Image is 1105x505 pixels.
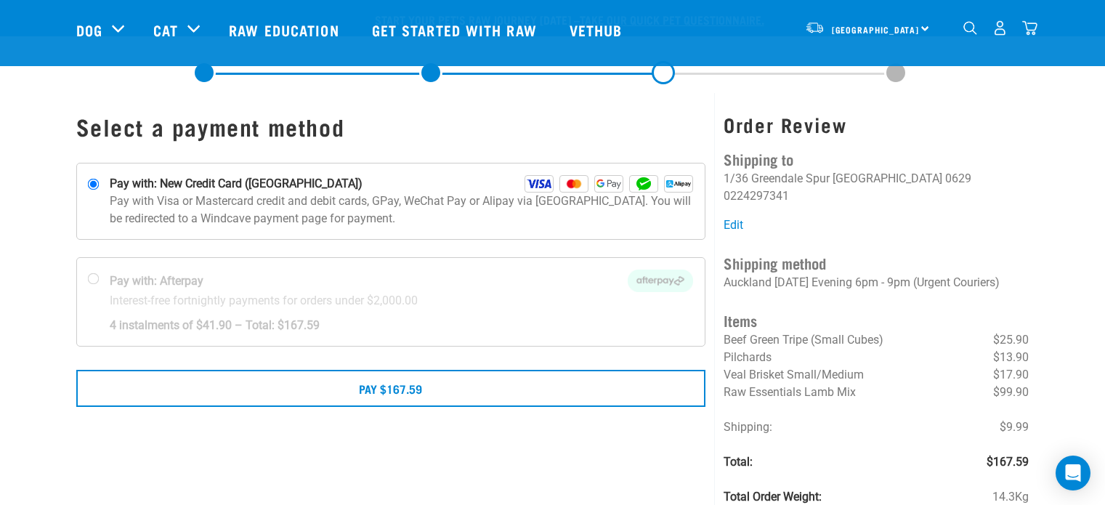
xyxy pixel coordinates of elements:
[724,218,743,232] a: Edit
[832,27,920,32] span: [GEOGRAPHIC_DATA]
[629,175,658,193] img: WeChat
[357,1,555,59] a: Get started with Raw
[1000,419,1029,436] span: $9.99
[87,179,99,190] input: Pay with: New Credit Card ([GEOGRAPHIC_DATA]) Visa Mastercard GPay WeChat Alipay Pay with Visa or...
[963,21,977,35] img: home-icon-1@2x.png
[110,175,363,193] strong: Pay with: New Credit Card ([GEOGRAPHIC_DATA])
[993,384,1029,401] span: $99.90
[724,189,789,203] li: 0224297341
[110,193,694,227] p: Pay with Visa or Mastercard credit and debit cards, GPay, WeChat Pay or Alipay via [GEOGRAPHIC_DA...
[555,1,641,59] a: Vethub
[76,113,706,140] h1: Select a payment method
[724,420,772,434] span: Shipping:
[1056,456,1090,490] div: Open Intercom Messenger
[724,490,822,504] strong: Total Order Weight:
[76,19,102,41] a: Dog
[992,20,1008,36] img: user.png
[559,175,588,193] img: Mastercard
[724,171,830,185] li: 1/36 Greendale Spur
[724,455,753,469] strong: Total:
[214,1,357,59] a: Raw Education
[724,251,1029,274] h4: Shipping method
[724,309,1029,331] h4: Items
[1022,20,1037,36] img: home-icon@2x.png
[594,175,623,193] img: GPay
[993,331,1029,349] span: $25.90
[724,385,856,399] span: Raw Essentials Lamb Mix
[993,366,1029,384] span: $17.90
[664,175,693,193] img: Alipay
[724,113,1029,136] h3: Order Review
[525,175,554,193] img: Visa
[724,350,772,364] span: Pilchards
[987,453,1029,471] span: $167.59
[805,21,825,34] img: van-moving.png
[76,370,706,406] button: Pay $167.59
[724,368,864,381] span: Veal Brisket Small/Medium
[724,333,883,347] span: Beef Green Tripe (Small Cubes)
[153,19,178,41] a: Cat
[833,171,971,185] li: [GEOGRAPHIC_DATA] 0629
[993,349,1029,366] span: $13.90
[724,148,1029,170] h4: Shipping to
[724,274,1029,291] p: Auckland [DATE] Evening 6pm - 9pm (Urgent Couriers)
